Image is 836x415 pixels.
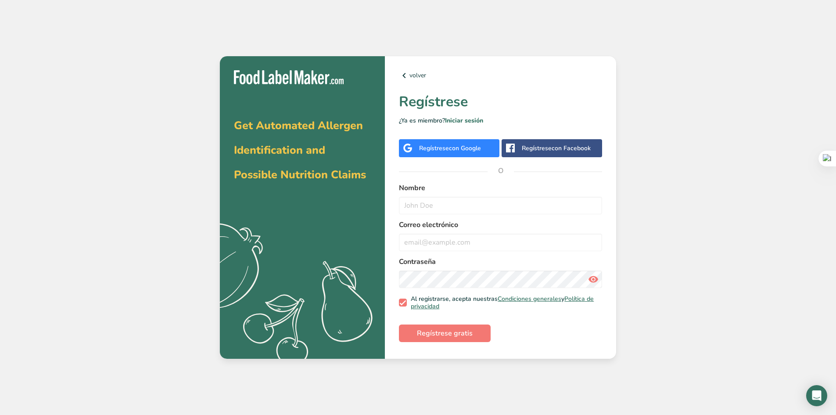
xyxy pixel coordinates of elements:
label: Correo electrónico [399,220,602,230]
p: ¿Ya es miembro? [399,116,602,125]
span: Al registrarse, acepta nuestras y [407,295,599,310]
span: Get Automated Allergen Identification and Possible Nutrition Claims [234,118,366,182]
a: Iniciar sesión [445,116,483,125]
label: Contraseña [399,256,602,267]
input: John Doe [399,197,602,214]
a: volver [399,70,602,81]
button: Regístrese gratis [399,325,491,342]
h1: Regístrese [399,91,602,112]
label: Nombre [399,183,602,193]
a: Condiciones generales [498,295,561,303]
span: Regístrese gratis [417,328,473,339]
img: Food Label Maker [234,70,344,85]
div: Open Intercom Messenger [806,385,827,406]
a: Política de privacidad [411,295,594,311]
span: O [488,158,514,184]
span: con Facebook [552,144,591,152]
div: Regístrese [419,144,481,153]
input: email@example.com [399,234,602,251]
span: con Google [449,144,481,152]
div: Regístrese [522,144,591,153]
